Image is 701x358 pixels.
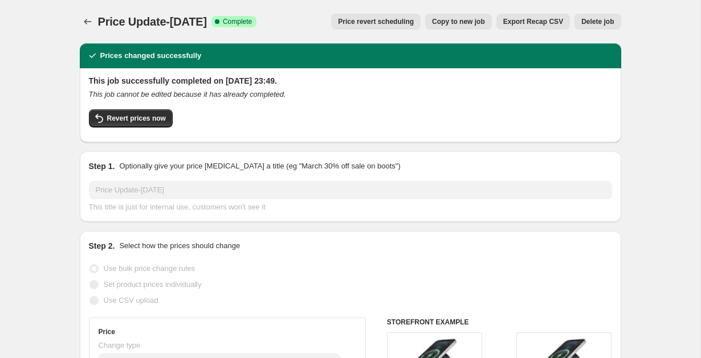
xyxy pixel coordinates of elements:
h2: Step 2. [89,240,115,252]
h3: Price [99,327,115,336]
button: Price change jobs [80,14,96,30]
input: 30% off holiday sale [89,181,612,199]
button: Delete job [574,14,621,30]
span: Set product prices individually [104,280,202,289]
button: Copy to new job [425,14,492,30]
span: Price Update-[DATE] [98,15,207,28]
h2: This job successfully completed on [DATE] 23:49. [89,75,612,87]
span: Copy to new job [432,17,485,26]
button: Revert prices now [89,109,173,127]
p: Select how the prices should change [119,240,240,252]
button: Price revert scheduling [331,14,421,30]
p: Optionally give your price [MEDICAL_DATA] a title (eg "March 30% off sale on boots") [119,161,400,172]
span: Delete job [581,17,614,26]
h6: STOREFRONT EXAMPLE [387,318,612,327]
span: This title is just for internal use, customers won't see it [89,203,266,211]
span: Price revert scheduling [338,17,414,26]
span: Change type [99,341,141,349]
h2: Prices changed successfully [100,50,202,61]
button: Export Recap CSV [496,14,570,30]
span: Use CSV upload [104,296,158,304]
span: Use bulk price change rules [104,264,195,273]
span: Export Recap CSV [503,17,563,26]
span: Revert prices now [107,114,166,123]
span: Complete [223,17,252,26]
h2: Step 1. [89,161,115,172]
i: This job cannot be edited because it has already completed. [89,90,286,98]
